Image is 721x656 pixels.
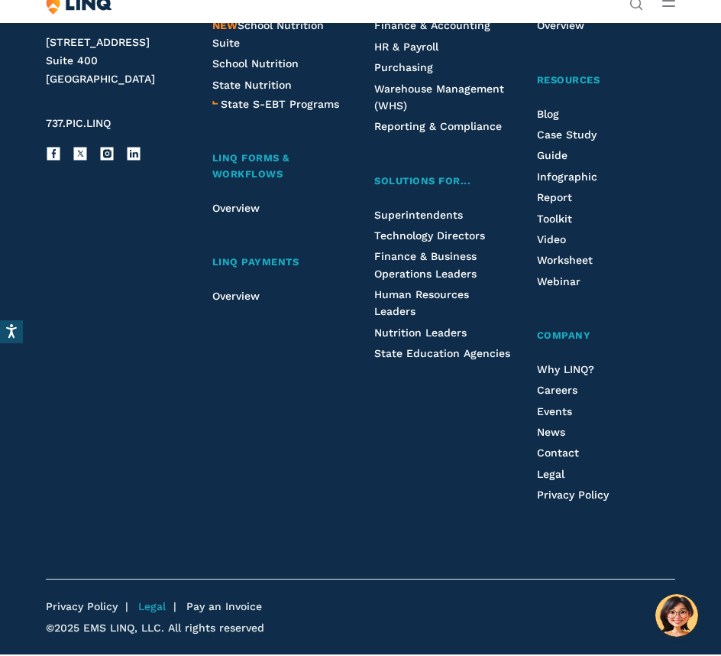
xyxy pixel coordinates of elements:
a: Case Study [537,128,597,141]
a: Purchasing [374,61,433,73]
a: Resources [537,73,675,89]
a: State S-EBT Programs [221,96,339,112]
span: Company [537,330,591,341]
a: LINQ Payments [212,255,351,271]
a: School Nutrition [212,57,299,70]
a: Report [537,191,572,203]
a: Overview [212,202,260,214]
a: Webinar [537,275,580,287]
a: Overview [212,290,260,302]
a: Why LINQ? [537,363,594,375]
span: ©2025 EMS LINQ, LLC. All rights reserved [46,621,264,636]
a: LinkedIn [126,146,141,161]
a: Reporting & Compliance [374,120,502,132]
a: Warehouse Management (WHS) [374,83,504,112]
a: Facebook [46,146,61,161]
a: Instagram [99,146,115,161]
a: NEWSchool Nutrition Suite [212,19,324,48]
a: Pay an Invoice [186,600,262,612]
a: Video [537,233,566,245]
span: School Nutrition Suite [212,19,324,48]
a: News [537,426,565,438]
a: LINQ Forms & Workflows [212,151,351,183]
a: Legal [138,600,166,612]
span: LINQ Payments [212,256,299,268]
a: X [73,146,88,161]
a: Finance & Accounting [374,19,490,31]
span: 737.PIC.LINQ [46,117,111,129]
a: Overview [537,19,584,31]
a: HR & Payroll [374,41,438,53]
a: Contact [537,447,579,459]
a: Events [537,405,572,417]
a: Nutrition Leaders [374,326,467,339]
span: NEW [212,19,238,31]
a: Company [537,328,675,344]
a: Guide [537,149,567,161]
a: Careers [537,384,577,396]
a: Privacy Policy [46,600,118,612]
span: Resources [537,74,600,86]
span: LINQ Forms & Workflows [212,152,289,180]
a: Privacy Policy [537,489,609,501]
a: Finance & Business Operations Leaders [374,250,477,279]
a: Human Resources Leaders [374,288,469,317]
span: State S-EBT Programs [221,98,339,110]
a: Toolkit [537,213,572,225]
a: Technology Directors [374,229,485,242]
a: Infographic [537,170,597,183]
a: Worksheet [537,254,593,266]
address: [STREET_ADDRESS] Suite 400 [GEOGRAPHIC_DATA] [46,34,190,88]
a: Superintendents [374,209,463,221]
a: Blog [537,108,559,120]
a: State Education Agencies [374,347,510,359]
button: Hello, have a question? Let’s chat. [655,594,698,637]
a: State Nutrition [212,79,292,91]
a: Legal [537,468,564,480]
